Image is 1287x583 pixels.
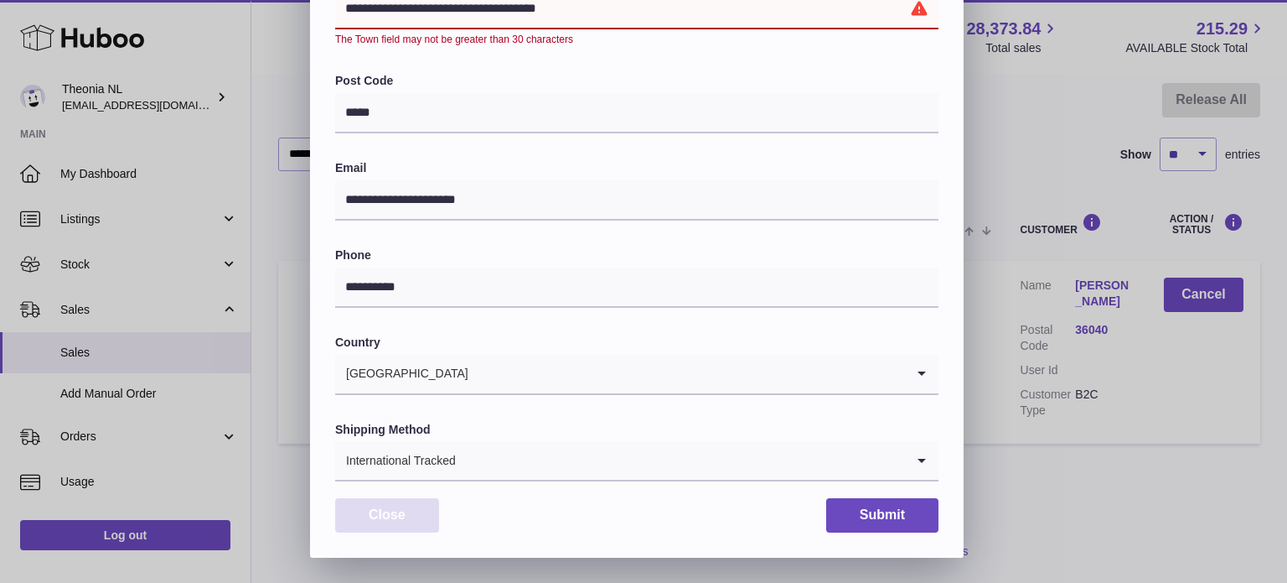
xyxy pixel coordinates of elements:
span: International Tracked [335,441,457,480]
label: Country [335,335,938,351]
label: Phone [335,247,938,263]
label: Post Code [335,73,938,89]
span: [GEOGRAPHIC_DATA] [335,355,469,393]
div: Search for option [335,355,938,395]
div: Search for option [335,441,938,481]
div: The Town field may not be greater than 30 characters [335,33,938,46]
label: Email [335,160,938,176]
input: Search for option [457,441,905,480]
button: Submit [826,498,938,533]
label: Shipping Method [335,422,938,438]
input: Search for option [469,355,905,393]
button: Close [335,498,439,533]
